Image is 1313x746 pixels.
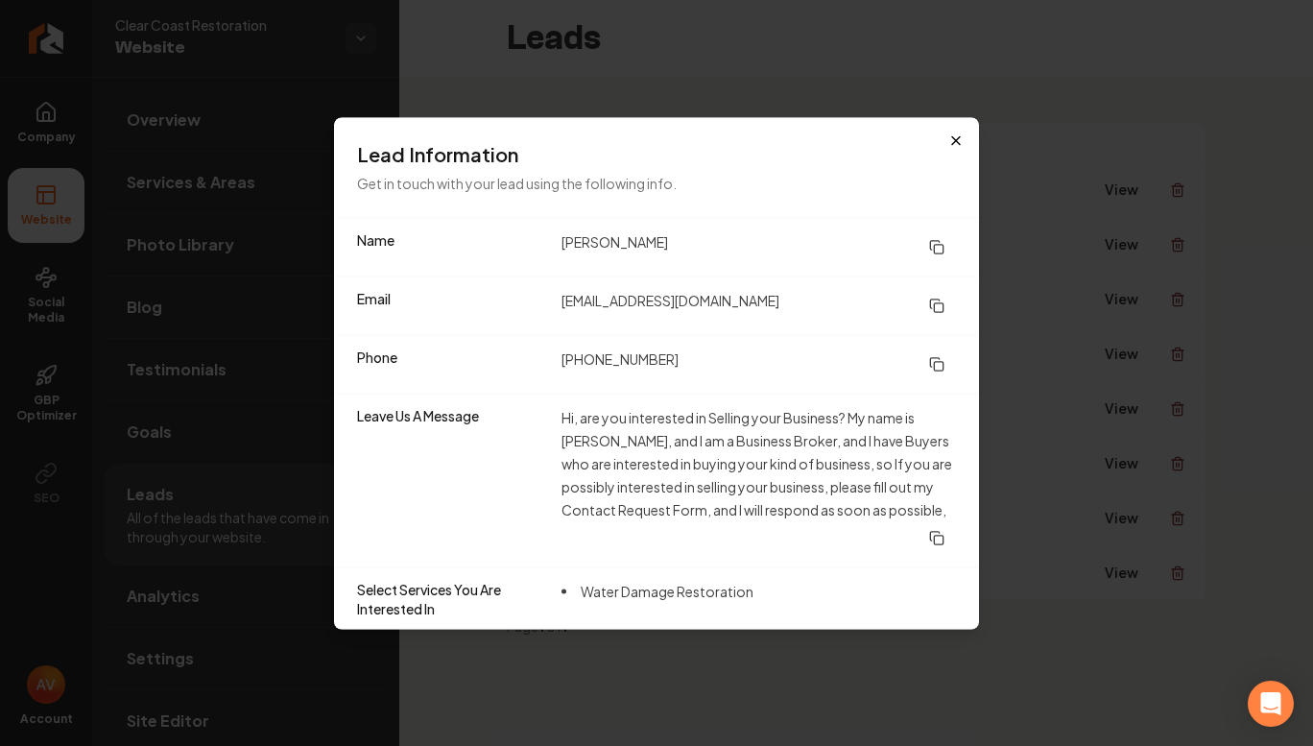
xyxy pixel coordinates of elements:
[357,347,546,381] dt: Phone
[561,347,956,381] dd: [PHONE_NUMBER]
[561,579,753,602] li: Water Damage Restoration
[561,405,956,555] dd: Hi, are you interested in Selling your Business? My name is [PERSON_NAME], and I am a Business Br...
[357,229,546,264] dt: Name
[357,405,546,555] dt: Leave Us A Message
[357,140,956,167] h3: Lead Information
[357,288,546,323] dt: Email
[561,288,956,323] dd: [EMAIL_ADDRESS][DOMAIN_NAME]
[357,579,546,617] dt: Select Services You Are Interested In
[357,171,956,194] p: Get in touch with your lead using the following info.
[561,229,956,264] dd: [PERSON_NAME]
